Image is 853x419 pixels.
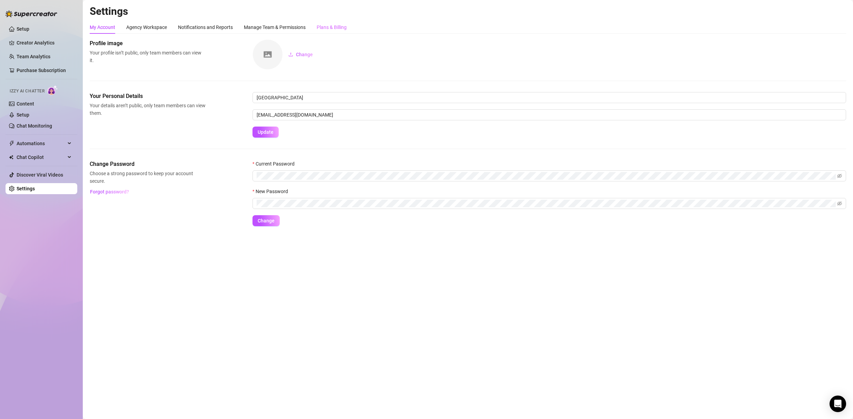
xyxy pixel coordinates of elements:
[244,23,306,31] div: Manage Team & Permissions
[252,92,846,103] input: Enter name
[17,123,52,129] a: Chat Monitoring
[288,52,293,57] span: upload
[6,10,57,17] img: logo-BBDzfeDw.svg
[90,49,206,64] span: Your profile isn’t public, only team members can view it.
[90,102,206,117] span: Your details aren’t public, only team members can view them.
[252,188,292,195] label: New Password
[837,201,842,206] span: eye-invisible
[830,396,846,412] div: Open Intercom Messenger
[17,112,29,118] a: Setup
[253,40,282,69] img: square-placeholder.png
[252,215,280,226] button: Change
[90,5,846,18] h2: Settings
[258,129,274,135] span: Update
[257,172,836,180] input: Current Password
[17,37,72,48] a: Creator Analytics
[257,200,836,207] input: New Password
[17,101,34,107] a: Content
[47,85,58,95] img: AI Chatter
[17,152,66,163] span: Chat Copilot
[837,173,842,178] span: eye-invisible
[252,109,846,120] input: Enter new email
[17,68,66,73] a: Purchase Subscription
[17,26,29,32] a: Setup
[90,170,206,185] span: Choose a strong password to keep your account secure.
[10,88,44,94] span: Izzy AI Chatter
[317,23,347,31] div: Plans & Billing
[296,52,313,57] span: Change
[9,141,14,146] span: thunderbolt
[90,186,129,197] button: Forgot password?
[17,54,50,59] a: Team Analytics
[252,160,299,168] label: Current Password
[17,186,35,191] a: Settings
[258,218,275,223] span: Change
[9,155,13,160] img: Chat Copilot
[17,172,63,178] a: Discover Viral Videos
[90,39,206,48] span: Profile image
[90,189,129,194] span: Forgot password?
[90,160,206,168] span: Change Password
[90,92,206,100] span: Your Personal Details
[283,49,318,60] button: Change
[252,127,279,138] button: Update
[90,23,115,31] div: My Account
[17,138,66,149] span: Automations
[126,23,167,31] div: Agency Workspace
[178,23,233,31] div: Notifications and Reports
